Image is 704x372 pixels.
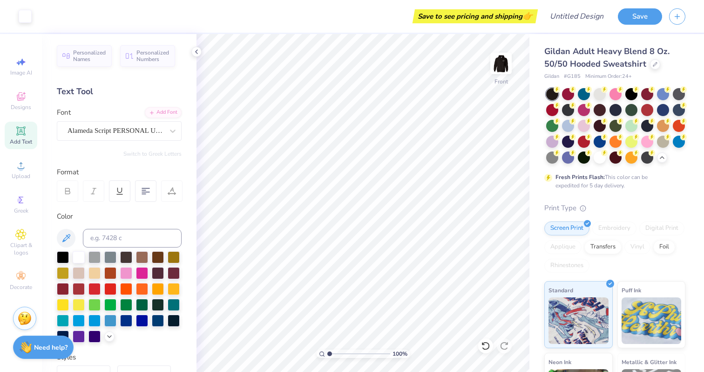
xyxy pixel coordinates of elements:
label: Font [57,107,71,118]
span: 100 % [393,350,407,358]
button: Save [618,8,662,25]
span: # G185 [564,73,581,81]
input: Untitled Design [542,7,611,26]
input: e.g. 7428 c [83,229,182,248]
span: Standard [548,285,573,295]
div: Text Tool [57,85,182,98]
span: Neon Ink [548,357,571,367]
img: Front [492,54,510,73]
div: Digital Print [639,221,684,235]
div: Front [494,77,508,86]
span: Personalized Names [73,49,106,62]
div: Styles [57,352,182,363]
div: Color [57,211,182,222]
button: Switch to Greek Letters [123,150,182,158]
div: Applique [544,240,582,254]
img: Puff Ink [622,297,682,344]
span: Gildan [544,73,559,81]
div: Vinyl [624,240,650,254]
div: Print Type [544,203,685,214]
div: Embroidery [592,221,636,235]
strong: Fresh Prints Flash: [555,173,605,181]
span: Personalized Numbers [136,49,169,62]
img: Standard [548,297,609,344]
span: Image AI [10,69,32,76]
span: Metallic & Glitter Ink [622,357,677,367]
div: Save to see pricing and shipping [415,9,535,23]
div: Format [57,167,183,178]
div: Foil [653,240,675,254]
div: Rhinestones [544,259,589,273]
div: Transfers [584,240,622,254]
strong: Need help? [34,343,68,352]
span: Gildan Adult Heavy Blend 8 Oz. 50/50 Hooded Sweatshirt [544,46,670,69]
div: Add Font [145,107,182,118]
span: Clipart & logos [5,241,37,256]
span: Add Text [10,138,32,145]
div: This color can be expedited for 5 day delivery. [555,173,670,190]
div: Screen Print [544,221,589,235]
span: Upload [12,172,30,180]
span: Designs [11,103,31,111]
span: Puff Ink [622,285,641,295]
span: Greek [14,207,28,214]
span: Decorate [10,283,32,291]
span: 👉 [522,10,533,21]
span: Minimum Order: 24 + [585,73,632,81]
